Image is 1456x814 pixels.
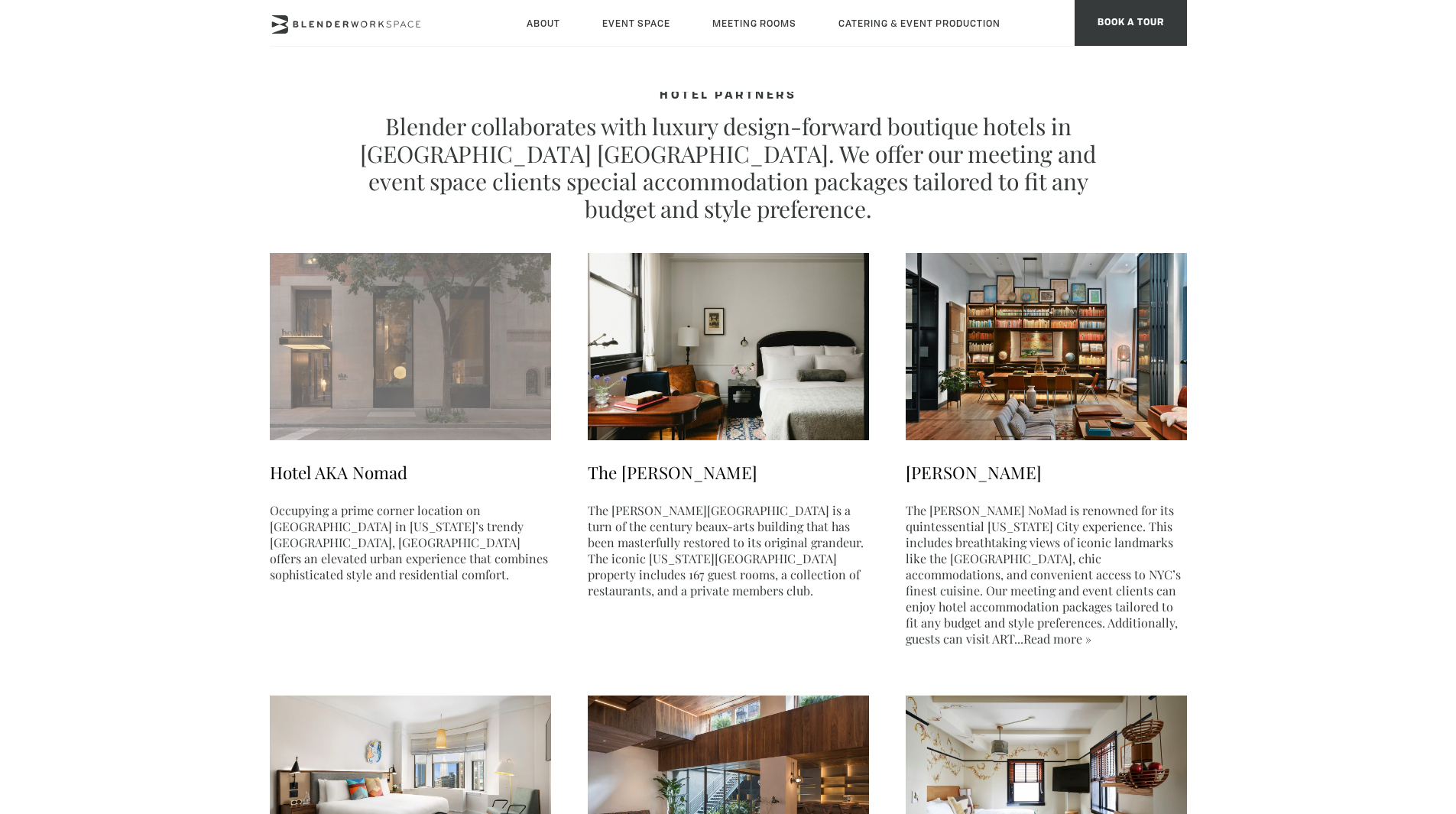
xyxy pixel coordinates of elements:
a: The [PERSON_NAME] NoMad is renowned for its quintessential [US_STATE] City experience. This inclu... [906,502,1181,647]
a: [PERSON_NAME] [906,430,1187,485]
p: Blender collaborates with luxury design-forward boutique hotels in [GEOGRAPHIC_DATA] [GEOGRAPHIC_... [346,112,1111,222]
iframe: Chat Widget [1181,618,1456,814]
h3: The [PERSON_NAME] [588,461,869,485]
img: aka-nomad-01-1300x867.jpg [270,253,551,440]
h4: HOTEL PARTNERS [346,89,1111,103]
a: The [PERSON_NAME]The [PERSON_NAME][GEOGRAPHIC_DATA] is a turn of the century beaux-arts building ... [588,430,869,598]
img: Arlo-NoMad-12-Studio-3-1300x1040.jpg [906,253,1187,440]
h3: Hotel AKA Nomad [270,461,551,485]
p: Occupying a prime corner location on [GEOGRAPHIC_DATA] in [US_STATE]’s trendy [GEOGRAPHIC_DATA], ... [270,502,551,582]
a: Read more » [1023,631,1091,647]
p: The [PERSON_NAME][GEOGRAPHIC_DATA] is a turn of the century beaux-arts building that has been mas... [588,502,869,598]
a: Hotel AKA NomadOccupying a prime corner location on [GEOGRAPHIC_DATA] in [US_STATE]’s trendy [GEO... [270,430,551,582]
img: thened-room-1300x867.jpg [588,253,869,440]
h3: [PERSON_NAME] [906,461,1187,485]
